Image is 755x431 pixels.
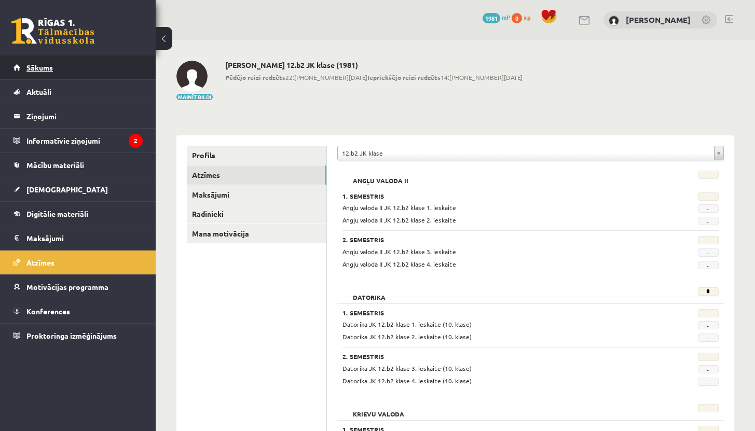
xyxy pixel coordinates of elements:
[13,251,143,274] a: Atzīmes
[13,129,143,152] a: Informatīvie ziņojumi2
[512,13,536,21] a: 0 xp
[13,202,143,226] a: Digitālie materiāli
[187,204,326,224] a: Radinieki
[26,226,143,250] legend: Maksājumi
[698,321,719,329] span: -
[342,404,415,414] h2: Krievu valoda
[502,13,510,21] span: mP
[225,73,523,82] span: 22:[PHONE_NUMBER][DATE] 14:[PHONE_NUMBER][DATE]
[698,261,719,269] span: -
[26,258,54,267] span: Atzīmes
[187,165,326,185] a: Atzīmes
[187,185,326,204] a: Maksājumi
[342,216,456,224] span: Angļu valoda II JK 12.b2 klase 2. ieskaite
[26,307,70,316] span: Konferences
[11,18,94,44] a: Rīgas 1. Tālmācības vidusskola
[342,364,472,372] span: Datorika JK 12.b2 klase 3. ieskaite (10. klase)
[26,63,53,72] span: Sākums
[609,16,619,26] img: Haralds Lavrinovičs
[176,61,208,92] img: Haralds Lavrinovičs
[342,236,653,243] h3: 2. Semestris
[187,146,326,165] a: Profils
[26,331,117,340] span: Proktoringa izmēģinājums
[698,248,719,257] span: -
[13,226,143,250] a: Maksājumi
[342,309,653,316] h3: 1. Semestris
[338,146,723,160] a: 12.b2 JK klase
[26,185,108,194] span: [DEMOGRAPHIC_DATA]
[342,353,653,360] h3: 2. Semestris
[342,192,653,200] h3: 1. Semestris
[26,209,88,218] span: Digitālie materiāli
[26,129,143,152] legend: Informatīvie ziņojumi
[483,13,510,21] a: 1981 mP
[225,61,523,69] h2: [PERSON_NAME] 12.b2 JK klase (1981)
[342,287,396,298] h2: Datorika
[342,377,472,385] span: Datorika JK 12.b2 klase 4. ieskaite (10. klase)
[342,247,456,256] span: Angļu valoda II JK 12.b2 klase 3. ieskaite
[13,104,143,128] a: Ziņojumi
[342,332,472,341] span: Datorika JK 12.b2 klase 2. ieskaite (10. klase)
[26,282,108,291] span: Motivācijas programma
[483,13,500,23] span: 1981
[698,378,719,386] span: -
[342,146,710,160] span: 12.b2 JK klase
[342,260,456,268] span: Angļu valoda II JK 12.b2 klase 4. ieskaite
[13,324,143,347] a: Proktoringa izmēģinājums
[13,299,143,323] a: Konferences
[626,15,691,25] a: [PERSON_NAME]
[698,333,719,342] span: -
[13,177,143,201] a: [DEMOGRAPHIC_DATA]
[512,13,522,23] span: 0
[698,365,719,373] span: -
[342,171,419,181] h2: Angļu valoda II
[187,224,326,243] a: Mana motivācija
[13,80,143,104] a: Aktuāli
[698,217,719,225] span: -
[698,204,719,213] span: -
[13,275,143,299] a: Motivācijas programma
[342,203,456,212] span: Angļu valoda II JK 12.b2 klase 1. ieskaite
[342,320,472,328] span: Datorika JK 12.b2 klase 1. ieskaite (10. klase)
[13,153,143,177] a: Mācību materiāli
[225,73,285,81] b: Pēdējo reizi redzēts
[367,73,441,81] b: Iepriekšējo reizi redzēts
[176,94,213,100] button: Mainīt bildi
[13,55,143,79] a: Sākums
[26,160,84,170] span: Mācību materiāli
[524,13,530,21] span: xp
[26,87,51,96] span: Aktuāli
[129,134,143,148] i: 2
[26,104,143,128] legend: Ziņojumi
